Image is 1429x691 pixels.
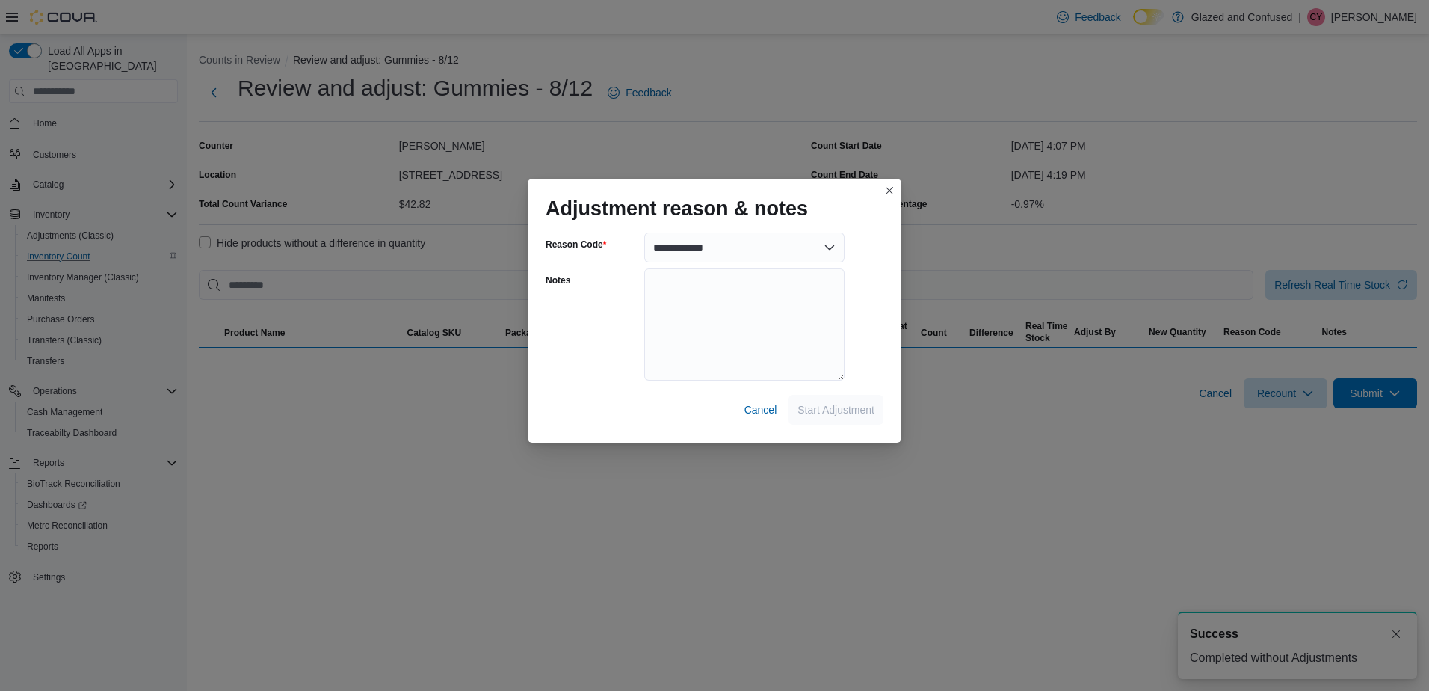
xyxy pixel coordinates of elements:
h1: Adjustment reason & notes [546,197,808,221]
label: Notes [546,274,570,286]
span: Start Adjustment [797,402,874,417]
label: Reason Code [546,239,606,251]
span: Cancel [744,402,777,417]
button: Closes this modal window [880,182,898,200]
button: Cancel [738,395,783,425]
button: Start Adjustment [788,395,883,425]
